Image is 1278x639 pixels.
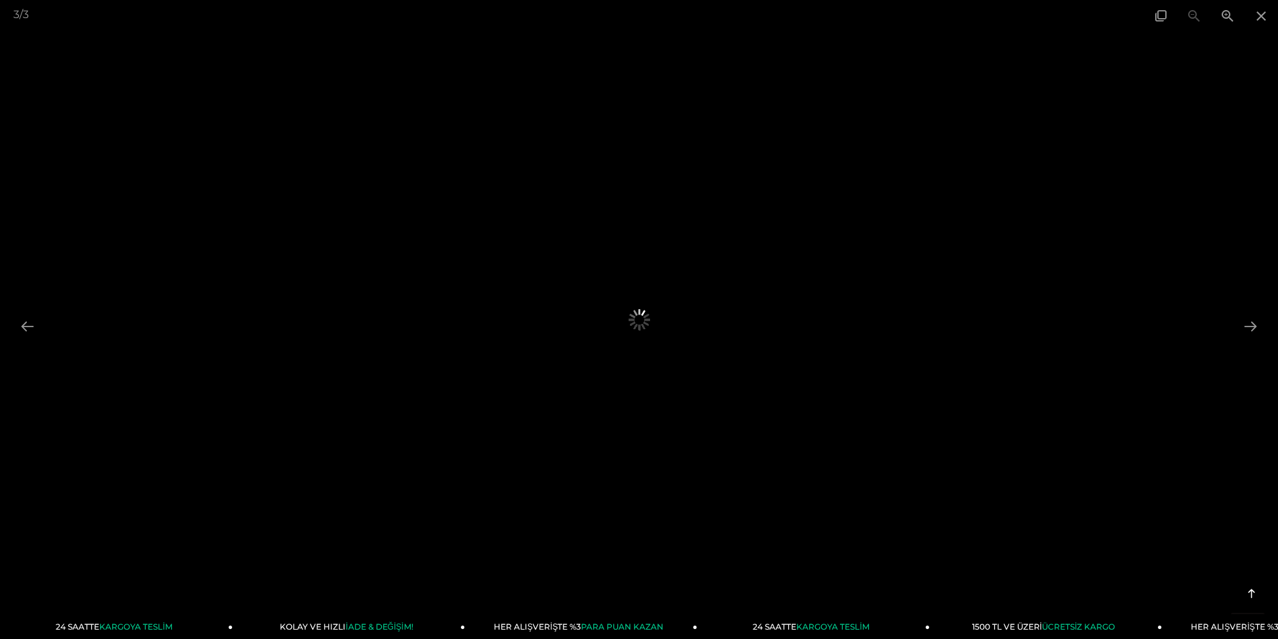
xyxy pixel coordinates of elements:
span: KARGOYA TESLİM [796,622,869,632]
button: Toggle thumbnails [1231,613,1265,639]
span: 3 [13,8,19,21]
span: PARA PUAN KAZAN [581,622,663,632]
a: HER ALIŞVERİŞTE %3PARA PUAN KAZAN [465,614,697,639]
span: İADE & DEĞİŞİM! [345,622,413,632]
a: 24 SAATTEKARGOYA TESLİM [698,614,930,639]
span: KARGOYA TESLİM [99,622,172,632]
span: ÜCRETSİZ KARGO [1042,622,1115,632]
a: 1500 TL VE ÜZERİÜCRETSİZ KARGO [930,614,1162,639]
a: 24 SAATTEKARGOYA TESLİM [1,614,233,639]
a: KOLAY VE HIZLIİADE & DEĞİŞİM! [233,614,465,639]
span: 3 [23,8,29,21]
